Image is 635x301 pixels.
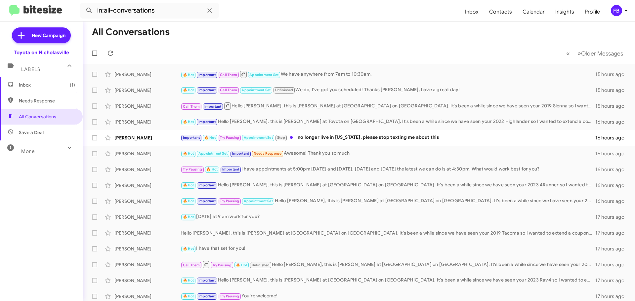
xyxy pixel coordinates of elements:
span: Appointment Set [244,199,273,203]
nav: Page navigation example [563,47,627,60]
span: Save a Deal [19,129,44,136]
span: Important [198,278,216,282]
span: Call Them [220,73,237,77]
a: Inbox [460,2,484,21]
span: Important [198,183,216,187]
span: Appointment Set [241,88,271,92]
div: Toyota on Nicholasville [14,49,69,56]
div: 16 hours ago [595,119,630,125]
span: 🔥 Hot [183,246,194,251]
span: Appointment Set [198,151,228,156]
div: 17 hours ago [595,293,630,300]
span: Important [232,151,249,156]
div: [PERSON_NAME] [114,182,181,189]
div: [PERSON_NAME] [114,103,181,109]
div: 17 hours ago [595,230,630,236]
div: 15 hours ago [595,87,630,94]
span: 🔥 Hot [183,199,194,203]
div: I have that set for you! [181,245,595,252]
span: Important [222,167,239,171]
div: You're welcome! [181,292,595,300]
button: FB [605,5,628,16]
div: 15 hours ago [595,71,630,78]
div: We do, I've got you scheduled! Thanks [PERSON_NAME], have a great day! [181,86,595,94]
span: Try Pausing [183,167,202,171]
div: 17 hours ago [595,261,630,268]
span: 🔥 Hot [236,263,247,267]
span: 🔥 Hot [183,278,194,282]
span: Important [198,88,216,92]
span: 🔥 Hot [183,151,194,156]
span: Stop [277,135,285,140]
span: 🔥 Hot [206,167,218,171]
span: Appointment Set [249,73,278,77]
span: Needs Response [254,151,282,156]
span: Important [198,294,216,298]
a: Contacts [484,2,517,21]
div: Hello [PERSON_NAME], this is [PERSON_NAME] at [GEOGRAPHIC_DATA] on [GEOGRAPHIC_DATA]. It's been a... [181,260,595,269]
span: Profile [579,2,605,21]
span: Important [198,73,216,77]
span: (1) [70,82,75,88]
div: I have appointments at 5:00pm [DATE] and [DATE]. [DATE] and [DATE] the latest we can do is at 4:3... [181,166,595,173]
div: 16 hours ago [595,198,630,205]
div: 17 hours ago [595,214,630,220]
div: FB [611,5,622,16]
a: Calendar [517,2,550,21]
span: Call Them [183,263,200,267]
div: [PERSON_NAME] [114,245,181,252]
div: [PERSON_NAME] [114,87,181,94]
span: Appointment Set [244,135,273,140]
span: Important [198,120,216,124]
div: Hello [PERSON_NAME], this is [PERSON_NAME] at [GEOGRAPHIC_DATA] on [GEOGRAPHIC_DATA]. It's been a... [181,197,595,205]
span: Needs Response [19,97,75,104]
span: 🔥 Hot [183,183,194,187]
span: Unfinished [275,88,293,92]
div: We have anywhere from 7am to 10:30am. [181,70,595,78]
div: Awesome! Thank you so much [181,150,595,157]
div: [PERSON_NAME] [114,293,181,300]
div: [PERSON_NAME] [114,261,181,268]
span: Try Pausing [220,135,239,140]
span: 🔥 Hot [183,215,194,219]
span: Call Them [183,104,200,109]
div: [PERSON_NAME] [114,166,181,173]
div: [PERSON_NAME] [114,214,181,220]
span: Try Pausing [220,294,239,298]
div: 17 hours ago [595,277,630,284]
div: [PERSON_NAME] [114,230,181,236]
span: Inbox [19,82,75,88]
input: Search [80,3,219,19]
button: Previous [562,47,574,60]
span: Try Pausing [220,199,239,203]
div: Hello [PERSON_NAME], this is [PERSON_NAME] at [GEOGRAPHIC_DATA] on [GEOGRAPHIC_DATA]. It's been a... [181,277,595,284]
span: 🔥 Hot [183,73,194,77]
div: Hello [PERSON_NAME], this is [PERSON_NAME] at [GEOGRAPHIC_DATA] on [GEOGRAPHIC_DATA]. It's been a... [181,102,595,110]
span: « [566,49,570,57]
h1: All Conversations [92,27,170,37]
div: I no longer live in [US_STATE], please stop texting me about this [181,134,595,141]
span: All Conversations [19,113,56,120]
span: 🔥 Hot [183,88,194,92]
div: [DATE] at 9 am work for you? [181,213,595,221]
span: Important [183,135,200,140]
div: 15 hours ago [595,103,630,109]
div: 16 hours ago [595,182,630,189]
span: Unfinished [252,263,270,267]
a: Insights [550,2,579,21]
div: Hello [PERSON_NAME], this is [PERSON_NAME] at [GEOGRAPHIC_DATA] on [GEOGRAPHIC_DATA]. It's been a... [181,230,595,236]
span: » [577,49,581,57]
span: 🔥 Hot [204,135,216,140]
div: 16 hours ago [595,150,630,157]
div: [PERSON_NAME] [114,277,181,284]
div: 16 hours ago [595,166,630,173]
span: Important [198,199,216,203]
div: [PERSON_NAME] [114,134,181,141]
div: [PERSON_NAME] [114,198,181,205]
a: New Campaign [12,27,71,43]
div: 17 hours ago [595,245,630,252]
